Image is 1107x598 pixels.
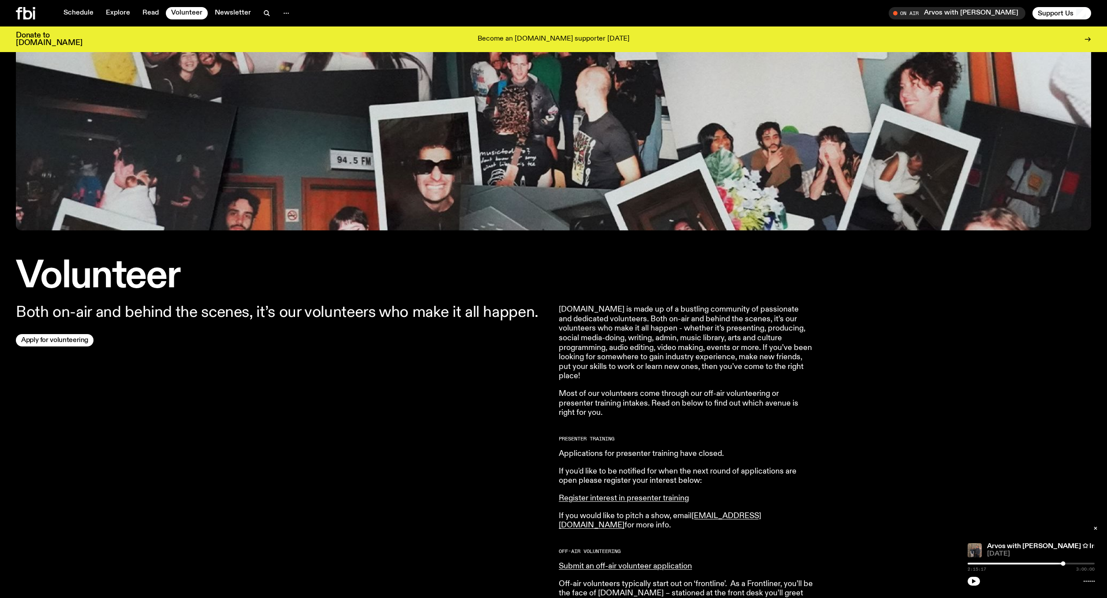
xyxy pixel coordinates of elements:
p: If you would like to pitch a show, email for more info. [559,511,813,530]
p: [DOMAIN_NAME] is made up of a bustling community of passionate and dedicated volunteers. Both on-... [559,305,813,381]
a: Schedule [58,7,99,19]
img: four people wearing black standing together in front of a wall of CDs [968,543,982,557]
button: On AirArvos with [PERSON_NAME] [889,7,1025,19]
button: Support Us [1032,7,1091,19]
img: A collage of photographs and polaroids showing FBI volunteers. [16,19,1091,230]
a: Newsletter [209,7,256,19]
p: Applications for presenter training have closed. [559,449,813,459]
a: Submit an off-air volunteer application [559,562,692,570]
span: Support Us [1038,9,1073,17]
span: 2:15:17 [968,567,986,572]
a: Volunteer [166,7,208,19]
a: Apply for volunteering [16,334,93,346]
a: Register interest in presenter training [559,494,689,502]
h3: Donate to [DOMAIN_NAME] [16,32,82,47]
h1: Volunteer [16,259,548,294]
h2: Presenter Training [559,436,813,441]
span: 3:00:00 [1076,567,1095,572]
a: Read [137,7,164,19]
h2: Off-Air Volunteering [559,549,813,554]
span: [DATE] [987,551,1095,557]
p: Both on-air and behind the scenes, it’s our volunteers who make it all happen. [16,305,548,320]
p: If you'd like to be notified for when the next round of applications are open please register you... [559,467,813,486]
a: Explore [101,7,135,19]
p: Become an [DOMAIN_NAME] supporter [DATE] [478,35,629,43]
p: Most of our volunteers come through our off-air volunteering or presenter training intakes. Read ... [559,389,813,418]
